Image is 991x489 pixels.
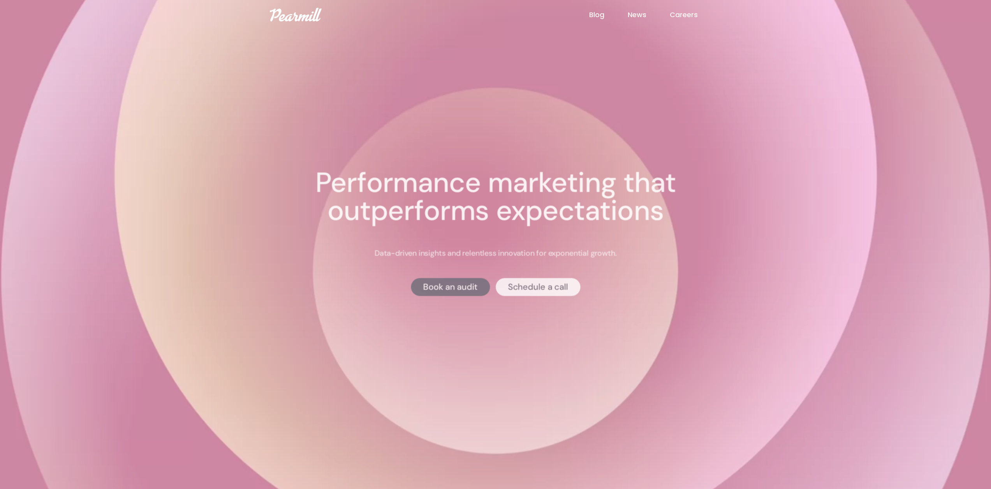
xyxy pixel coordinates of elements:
img: Pearmill logo [270,8,322,21]
h1: Performance marketing that outperforms expectations [273,169,718,225]
p: Data-driven insights and relentless innovation for exponential growth. [375,248,617,258]
a: Careers [670,10,721,20]
a: News [628,10,670,20]
a: Blog [589,10,628,20]
a: Book an audit [411,278,490,296]
a: Schedule a call [496,278,581,296]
